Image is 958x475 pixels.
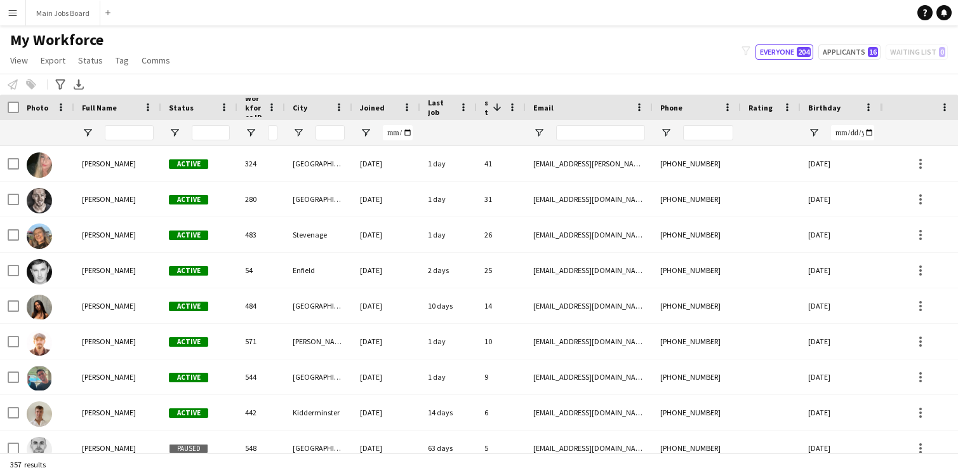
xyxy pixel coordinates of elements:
div: [DATE] [801,324,882,359]
span: [PERSON_NAME] [82,337,136,346]
a: Comms [136,52,175,69]
div: 484 [237,288,285,323]
div: 442 [237,395,285,430]
button: Main Jobs Board [26,1,100,25]
span: [PERSON_NAME] [82,372,136,382]
span: Workforce ID [245,93,262,122]
span: [PERSON_NAME] [82,159,136,168]
div: 9 [477,359,526,394]
span: [PERSON_NAME] [82,443,136,453]
div: Kidderminster [285,395,352,430]
span: Email [533,103,554,112]
span: Active [169,159,208,169]
span: 204 [797,47,811,57]
span: [PERSON_NAME] [82,194,136,204]
span: View [10,55,28,66]
div: 10 days [420,288,477,323]
div: Stevenage [285,217,352,252]
div: 1 day [420,146,477,181]
div: [DATE] [801,253,882,288]
span: Paused [169,444,208,453]
div: [DATE] [352,253,420,288]
div: [DATE] [801,359,882,394]
div: 10 [477,324,526,359]
span: Active [169,266,208,276]
div: [EMAIL_ADDRESS][DOMAIN_NAME] [526,431,653,465]
div: 571 [237,324,285,359]
app-action-btn: Advanced filters [53,77,68,92]
div: [PHONE_NUMBER] [653,395,741,430]
a: Status [73,52,108,69]
span: Rating [748,103,773,112]
a: Export [36,52,70,69]
img: Rebecca Kitto [27,224,52,249]
img: William Wakeford [27,401,52,427]
div: [PHONE_NUMBER] [653,182,741,217]
div: [PHONE_NUMBER] [653,359,741,394]
div: [GEOGRAPHIC_DATA] [285,146,352,181]
div: [PERSON_NAME] [285,324,352,359]
div: [PHONE_NUMBER] [653,217,741,252]
div: [DATE] [352,288,420,323]
div: 544 [237,359,285,394]
div: 14 [477,288,526,323]
div: [DATE] [801,288,882,323]
div: [DATE] [801,431,882,465]
button: Open Filter Menu [245,127,256,138]
input: City Filter Input [316,125,345,140]
span: Status [78,55,103,66]
a: Tag [110,52,134,69]
img: Jay Slovick [27,259,52,284]
div: 324 [237,146,285,181]
div: [GEOGRAPHIC_DATA] [285,359,352,394]
button: Open Filter Menu [82,127,93,138]
span: [PERSON_NAME] [82,265,136,275]
div: 2 days [420,253,477,288]
span: Jobs (last 90 days) [484,31,488,184]
img: Kitty Pattinson [27,295,52,320]
input: Full Name Filter Input [105,125,154,140]
div: 280 [237,182,285,217]
div: [EMAIL_ADDRESS][DOMAIN_NAME] [526,288,653,323]
span: 16 [868,47,878,57]
span: Full Name [82,103,117,112]
app-action-btn: Export XLSX [71,77,86,92]
div: 63 days [420,431,477,465]
div: [PHONE_NUMBER] [653,253,741,288]
span: Active [169,302,208,311]
div: 14 days [420,395,477,430]
span: Photo [27,103,48,112]
span: [PERSON_NAME] [82,230,136,239]
div: [PHONE_NUMBER] [653,288,741,323]
div: [DATE] [352,146,420,181]
div: [DATE] [352,182,420,217]
div: [EMAIL_ADDRESS][DOMAIN_NAME] [526,253,653,288]
img: Przemyslaw Grabowski [27,330,52,356]
span: Tag [116,55,129,66]
span: Active [169,337,208,347]
span: My Workforce [10,30,103,50]
div: [DATE] [352,324,420,359]
div: [GEOGRAPHIC_DATA] [285,431,352,465]
span: [PERSON_NAME] [82,408,136,417]
div: [DATE] [801,395,882,430]
div: [EMAIL_ADDRESS][DOMAIN_NAME] [526,324,653,359]
span: Comms [142,55,170,66]
div: 483 [237,217,285,252]
div: [EMAIL_ADDRESS][DOMAIN_NAME] [526,182,653,217]
span: Phone [660,103,682,112]
div: [EMAIL_ADDRESS][DOMAIN_NAME] [526,395,653,430]
input: Birthday Filter Input [831,125,874,140]
button: Open Filter Menu [360,127,371,138]
input: Status Filter Input [192,125,230,140]
button: Open Filter Menu [808,127,820,138]
div: [DATE] [801,182,882,217]
div: [EMAIL_ADDRESS][PERSON_NAME][DOMAIN_NAME] [526,146,653,181]
button: Applicants16 [818,44,881,60]
span: [PERSON_NAME] [82,301,136,311]
div: [DATE] [352,359,420,394]
div: 6 [477,395,526,430]
span: Export [41,55,65,66]
div: Enfield [285,253,352,288]
div: [DATE] [352,395,420,430]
